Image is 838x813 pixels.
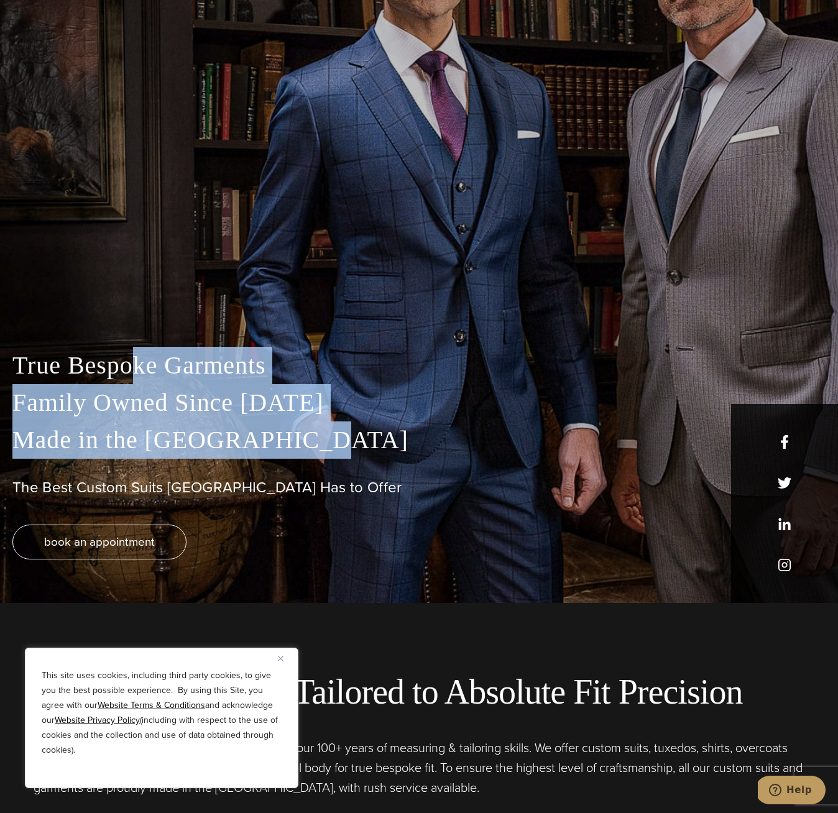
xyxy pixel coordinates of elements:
h1: The Best Custom Suits [GEOGRAPHIC_DATA] Has to Offer [12,479,826,497]
p: This site uses cookies, including third party cookies, to give you the best possible experience. ... [42,668,282,758]
p: At [PERSON_NAME] Custom, our expertise lies in our 100+ years of measuring & tailoring skills. We... [34,738,804,797]
img: Close [278,656,283,661]
button: Close [278,651,293,666]
a: Website Terms & Conditions [98,699,205,712]
a: Website Privacy Policy [55,714,140,727]
a: book an appointment [12,525,186,559]
h2: Bespoke Suits Tailored to Absolute Fit Precision [12,671,826,713]
p: True Bespoke Garments Family Owned Since [DATE] Made in the [GEOGRAPHIC_DATA] [12,347,826,459]
iframe: Opens a widget where you can chat to one of our agents [758,776,826,807]
span: book an appointment [44,533,155,551]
